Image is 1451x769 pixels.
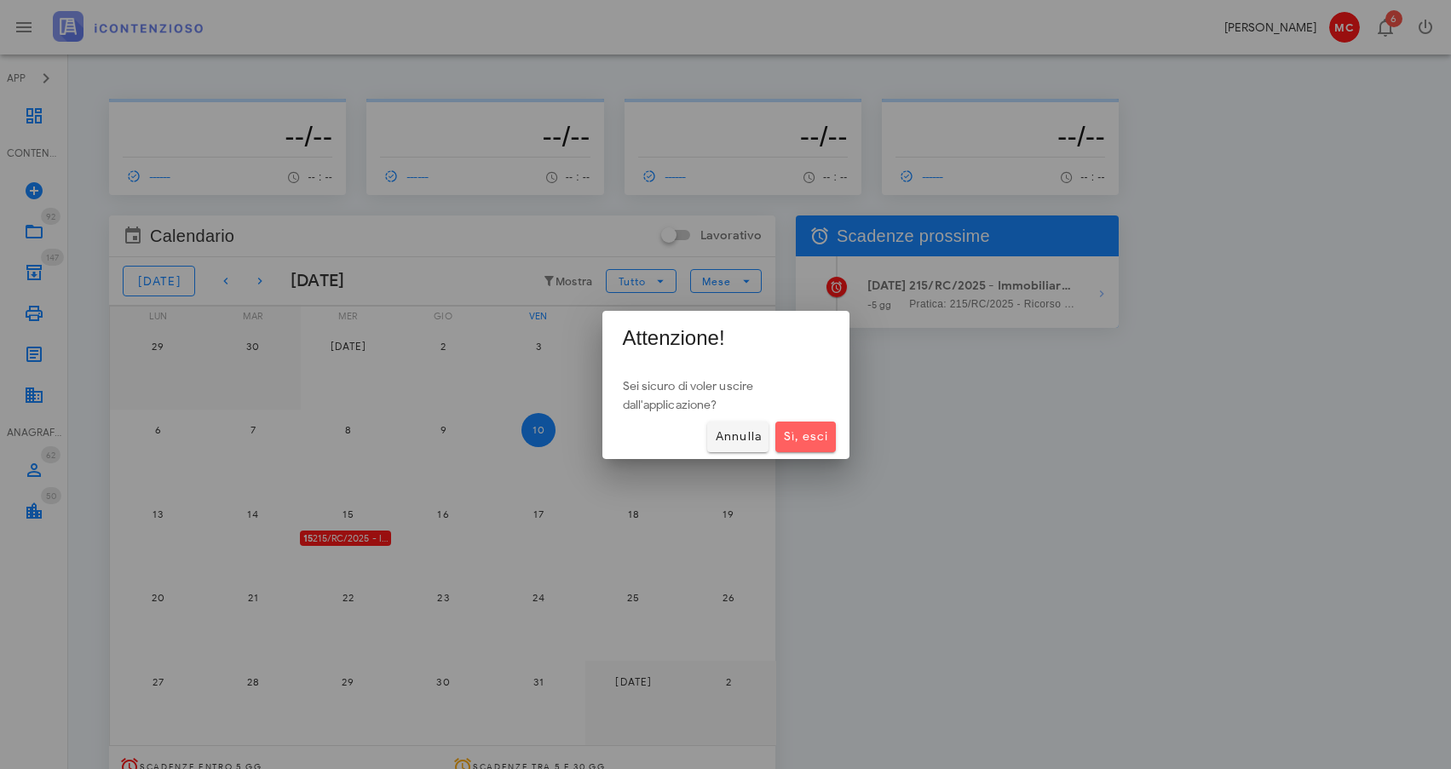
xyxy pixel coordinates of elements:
span: Sì, esci [782,429,828,444]
button: Sì, esci [775,422,835,452]
span: Annulla [714,429,762,444]
div: Attenzione! [602,311,849,360]
div: Sei sicuro di voler uscire dall'applicazione? [602,360,849,415]
button: Annulla [707,422,769,452]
